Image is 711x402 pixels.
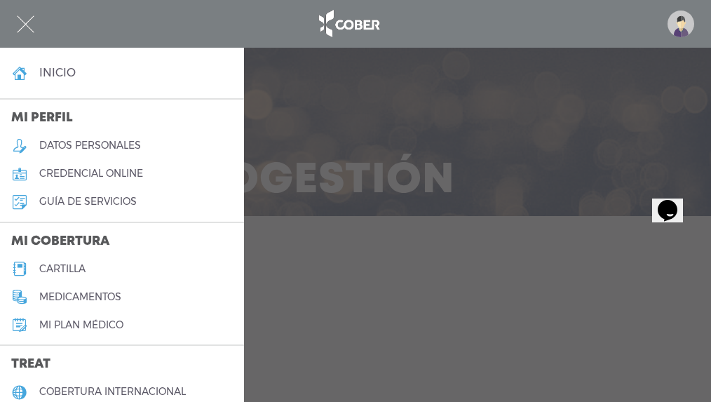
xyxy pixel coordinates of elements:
h5: cartilla [39,263,86,275]
img: Cober_menu-close-white.svg [17,15,34,33]
h5: credencial online [39,168,143,180]
h5: medicamentos [39,291,121,303]
h5: cobertura internacional [39,386,186,398]
h5: guía de servicios [39,196,137,208]
img: profile-placeholder.svg [668,11,694,37]
h5: datos personales [39,140,141,152]
iframe: chat widget [652,180,697,222]
img: logo_cober_home-white.png [311,7,385,41]
h4: inicio [39,66,76,79]
h5: Mi plan médico [39,319,123,331]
